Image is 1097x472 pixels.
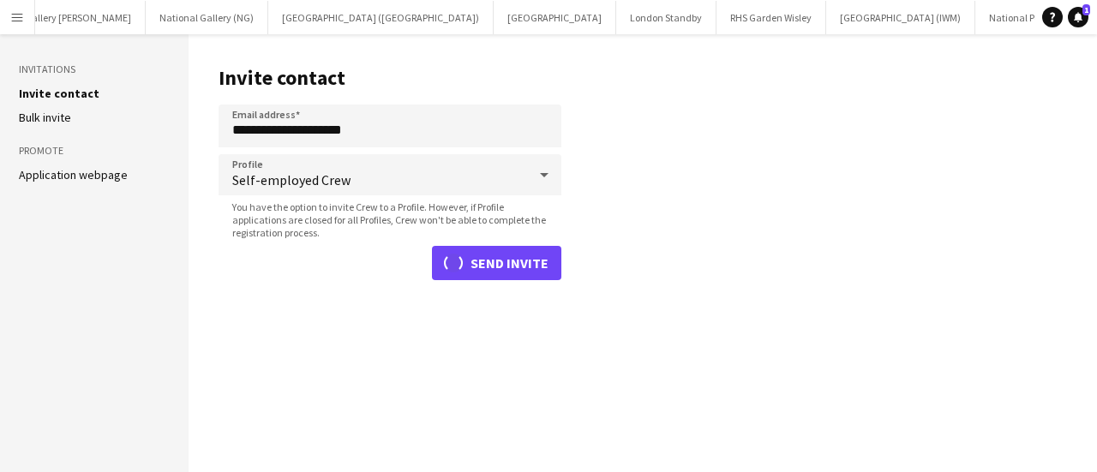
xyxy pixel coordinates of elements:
[19,143,170,158] h3: Promote
[219,200,561,239] span: You have the option to invite Crew to a Profile. However, if Profile applications are closed for ...
[19,110,71,125] a: Bulk invite
[616,1,716,34] button: London Standby
[494,1,616,34] button: [GEOGRAPHIC_DATA]
[219,65,561,91] h1: Invite contact
[146,1,268,34] button: National Gallery (NG)
[432,246,561,280] button: Send invite
[232,171,527,188] span: Self-employed Crew
[1068,7,1088,27] a: 1
[19,62,170,77] h3: Invitations
[716,1,826,34] button: RHS Garden Wisley
[1082,4,1090,15] span: 1
[826,1,975,34] button: [GEOGRAPHIC_DATA] (IWM)
[19,167,128,182] a: Application webpage
[268,1,494,34] button: [GEOGRAPHIC_DATA] ([GEOGRAPHIC_DATA])
[19,86,99,101] a: Invite contact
